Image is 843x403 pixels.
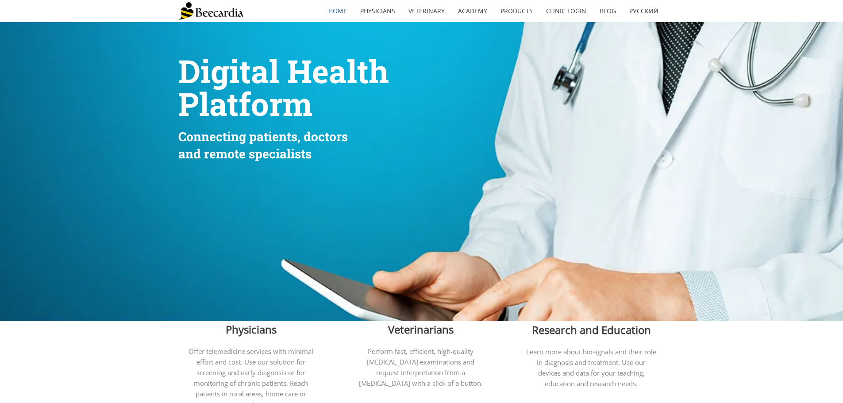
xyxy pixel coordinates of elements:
a: Veterinary [402,1,451,21]
a: Products [494,1,539,21]
span: Physicians [226,322,277,337]
span: Learn more about biosignals and their role in diagnosis and treatment. Use our devices and data f... [526,347,656,388]
span: Veterinarians [388,322,454,337]
span: Platform [178,83,312,125]
a: Academy [451,1,494,21]
span: Digital Health [178,50,389,92]
a: Physicians [354,1,402,21]
img: Beecardia [178,2,243,20]
span: Research and Education [532,322,651,337]
span: and remote specialists [178,146,312,162]
span: Connecting patients, doctors [178,128,348,145]
span: Perform fast, efficient, high-quality [MEDICAL_DATA] examinations and request interpretation from... [359,347,483,388]
a: Blog [593,1,623,21]
a: Русский [623,1,665,21]
a: Clinic Login [539,1,593,21]
a: home [322,1,354,21]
